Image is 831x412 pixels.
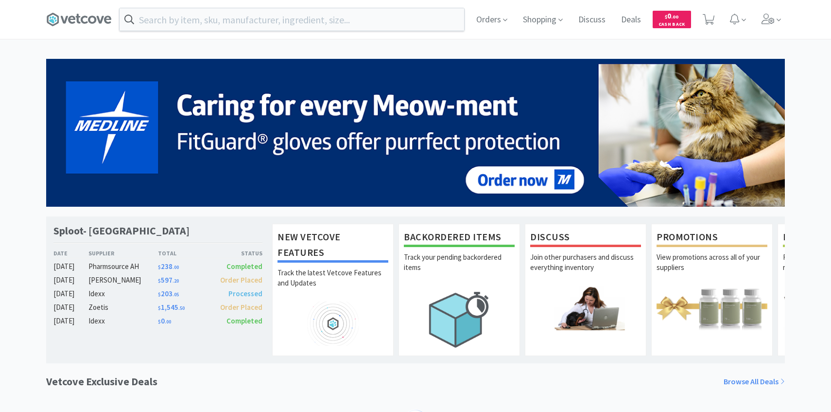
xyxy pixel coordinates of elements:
[657,229,767,247] h1: Promotions
[158,275,179,285] span: 597
[158,278,161,284] span: $
[277,302,388,346] img: hero_feature_roadmap.png
[530,286,641,330] img: hero_discuss.png
[120,8,464,31] input: Search by item, sku, manufacturer, ingredient, size...
[525,224,646,356] a: DiscussJoin other purchasers and discuss everything inventory
[88,249,158,258] div: Supplier
[158,316,171,325] span: 0
[158,289,179,298] span: 203
[277,229,388,263] h1: New Vetcove Features
[671,14,678,20] span: . 00
[53,274,262,286] a: [DATE][PERSON_NAME]$597.20Order Placed
[53,315,88,327] div: [DATE]
[53,261,262,272] a: [DATE]Pharmsource AH$238.00Completed
[398,224,520,356] a: Backordered ItemsTrack your pending backordered items
[617,16,645,24] a: Deals
[158,319,161,325] span: $
[53,288,262,300] a: [DATE]Idexx$203.05Processed
[53,288,88,300] div: [DATE]
[53,302,262,313] a: [DATE]Zoetis$1,545.50Order Placed
[53,315,262,327] a: [DATE]Idexx$0.00Completed
[158,262,179,271] span: 238
[653,6,691,33] a: $0.00Cash Back
[165,319,171,325] span: . 00
[158,303,185,312] span: 1,545
[88,261,158,272] div: Pharmsource AH
[404,286,515,353] img: hero_backorders.png
[158,291,161,298] span: $
[226,262,262,271] span: Completed
[210,249,262,258] div: Status
[657,252,767,286] p: View promotions across all of your suppliers
[657,286,767,330] img: hero_promotions.png
[220,303,262,312] span: Order Placed
[651,224,773,356] a: PromotionsView promotions across all of your suppliers
[665,11,678,20] span: 0
[173,278,179,284] span: . 20
[530,252,641,286] p: Join other purchasers and discuss everything inventory
[530,229,641,247] h1: Discuss
[404,252,515,286] p: Track your pending backordered items
[277,268,388,302] p: Track the latest Vetcove Features and Updates
[574,16,609,24] a: Discuss
[404,229,515,247] h1: Backordered Items
[88,288,158,300] div: Idexx
[220,275,262,285] span: Order Placed
[272,224,394,356] a: New Vetcove FeaturesTrack the latest Vetcove Features and Updates
[46,59,785,207] img: 5b85490d2c9a43ef9873369d65f5cc4c_481.png
[53,261,88,272] div: [DATE]
[53,224,190,238] h1: Sploot- [GEOGRAPHIC_DATA]
[53,249,88,258] div: Date
[88,302,158,313] div: Zoetis
[88,274,158,286] div: [PERSON_NAME]
[158,305,161,311] span: $
[53,302,88,313] div: [DATE]
[724,376,785,388] a: Browse All Deals
[53,274,88,286] div: [DATE]
[178,305,185,311] span: . 50
[658,22,685,28] span: Cash Back
[158,264,161,270] span: $
[173,291,179,298] span: . 05
[173,264,179,270] span: . 00
[228,289,262,298] span: Processed
[665,14,667,20] span: $
[46,373,157,390] h1: Vetcove Exclusive Deals
[88,315,158,327] div: Idexx
[158,249,210,258] div: Total
[226,316,262,325] span: Completed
